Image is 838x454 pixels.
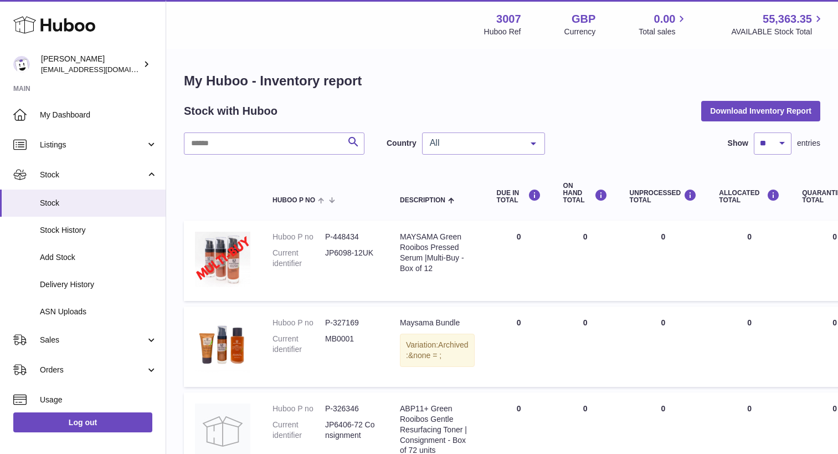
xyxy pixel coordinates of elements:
[273,197,315,204] span: Huboo P no
[40,170,146,180] span: Stock
[731,27,825,37] span: AVAILABLE Stock Total
[497,189,541,204] div: DUE IN TOTAL
[486,221,552,301] td: 0
[273,404,325,414] dt: Huboo P no
[832,318,837,327] span: 0
[654,12,676,27] span: 0.00
[563,182,608,205] div: ON HAND Total
[325,420,378,441] dd: JP6406-72 Consignment
[619,307,708,387] td: 0
[400,232,475,274] div: MAYSAMA Green Rooibos Pressed Serum |Multi-Buy - Box of 12
[40,335,146,345] span: Sales
[195,232,250,287] img: product image
[325,232,378,242] dd: P-448434
[701,101,820,121] button: Download Inventory Report
[325,334,378,355] dd: MB0001
[797,138,820,149] span: entries
[40,365,146,375] span: Orders
[325,404,378,414] dd: P-326346
[40,395,157,405] span: Usage
[325,248,378,269] dd: JP6098-12UK
[552,221,619,301] td: 0
[619,221,708,301] td: 0
[708,221,791,301] td: 0
[406,340,469,360] span: Archived :&none = ;
[763,12,812,27] span: 55,363.35
[325,318,378,328] dd: P-327169
[273,232,325,242] dt: Huboo P no
[13,56,30,73] img: bevmay@maysama.com
[273,248,325,269] dt: Current identifier
[400,334,475,367] div: Variation:
[40,307,157,317] span: ASN Uploads
[832,404,837,413] span: 0
[273,318,325,328] dt: Huboo P no
[184,72,820,90] h1: My Huboo - Inventory report
[13,412,152,432] a: Log out
[630,189,697,204] div: UNPROCESSED Total
[832,232,837,241] span: 0
[273,334,325,355] dt: Current identifier
[484,27,521,37] div: Huboo Ref
[41,54,141,75] div: [PERSON_NAME]
[400,197,445,204] span: Description
[40,279,157,290] span: Delivery History
[40,252,157,263] span: Add Stock
[184,104,277,119] h2: Stock with Huboo
[400,318,475,328] div: Maysama Bundle
[728,138,748,149] label: Show
[639,27,688,37] span: Total sales
[427,137,522,149] span: All
[572,12,595,27] strong: GBP
[731,12,825,37] a: 55,363.35 AVAILABLE Stock Total
[40,110,157,120] span: My Dashboard
[273,420,325,441] dt: Current identifier
[40,225,157,236] span: Stock History
[719,189,780,204] div: ALLOCATED Total
[552,307,619,387] td: 0
[639,12,688,37] a: 0.00 Total sales
[40,140,146,150] span: Listings
[195,318,250,373] img: product image
[564,27,596,37] div: Currency
[40,198,157,208] span: Stock
[486,307,552,387] td: 0
[41,65,163,74] span: [EMAIL_ADDRESS][DOMAIN_NAME]
[387,138,417,149] label: Country
[496,12,521,27] strong: 3007
[708,307,791,387] td: 0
